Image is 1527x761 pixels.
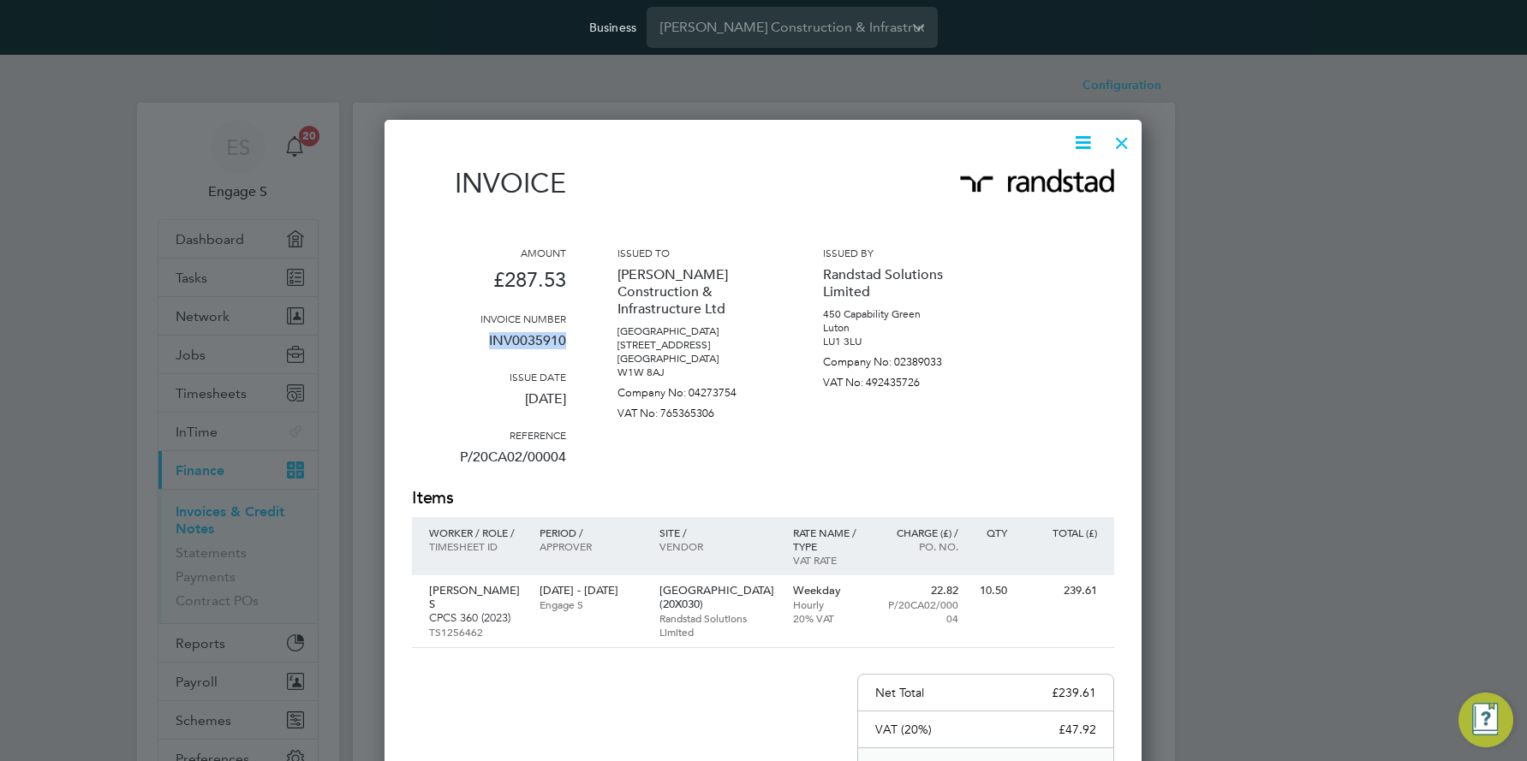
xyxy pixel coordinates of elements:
p: TS1256462 [429,625,522,639]
p: Charge (£) / [884,526,958,539]
p: Total (£) [1024,526,1097,539]
h2: Items [412,486,1114,510]
p: 450 Capability Green [823,307,977,321]
h3: Invoice number [412,312,566,325]
p: VAT rate [793,553,868,567]
p: Company No: 04273754 [617,379,772,400]
p: [STREET_ADDRESS] [617,338,772,352]
p: Company No: 02389033 [823,348,977,369]
img: randstad-logo-remittance.png [960,169,1114,193]
p: Timesheet ID [429,539,522,553]
p: 239.61 [1024,584,1097,598]
p: P/20CA02/00004 [412,442,566,486]
p: W1W 8AJ [617,366,772,379]
p: Period / [540,526,641,539]
p: Rate name / type [793,526,868,553]
h3: Amount [412,246,566,259]
p: £239.61 [1052,685,1096,700]
p: VAT No: 765365306 [617,400,772,420]
p: Engage S [540,598,641,611]
p: VAT (20%) [875,722,932,737]
p: 20% VAT [793,611,868,625]
p: £47.92 [1059,722,1096,737]
p: Approver [540,539,641,553]
p: [GEOGRAPHIC_DATA] [617,352,772,366]
p: 22.82 [884,584,958,598]
p: Randstad Solutions Limited [823,259,977,307]
p: [GEOGRAPHIC_DATA] [617,324,772,338]
p: Vendor [659,539,776,553]
p: CPCS 360 (2023) [429,611,522,625]
p: [PERSON_NAME] Construction & Infrastructure Ltd [617,259,772,324]
p: [PERSON_NAME] S [429,584,522,611]
p: QTY [975,526,1007,539]
p: [GEOGRAPHIC_DATA] (20X030) [659,584,776,611]
h3: Issued to [617,246,772,259]
p: Site / [659,526,776,539]
p: 10.50 [975,584,1007,598]
p: Hourly [793,598,868,611]
p: Net Total [875,685,924,700]
p: P/20CA02/00004 [884,598,958,625]
p: LU1 3LU [823,335,977,348]
p: [DATE] - [DATE] [540,584,641,598]
button: Engage Resource Center [1458,693,1513,747]
p: Weekday [793,584,868,598]
label: Business [589,20,636,35]
h1: Invoice [412,167,566,199]
p: INV0035910 [412,325,566,370]
p: Luton [823,321,977,335]
h3: Issue date [412,370,566,383]
p: Po. No. [884,539,958,553]
p: Randstad Solutions Limited [659,611,776,639]
p: [DATE] [412,383,566,428]
p: £287.53 [412,259,566,312]
h3: Reference [412,428,566,442]
h3: Issued by [823,246,977,259]
p: Worker / Role / [429,526,522,539]
p: VAT No: 492435726 [823,369,977,389]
